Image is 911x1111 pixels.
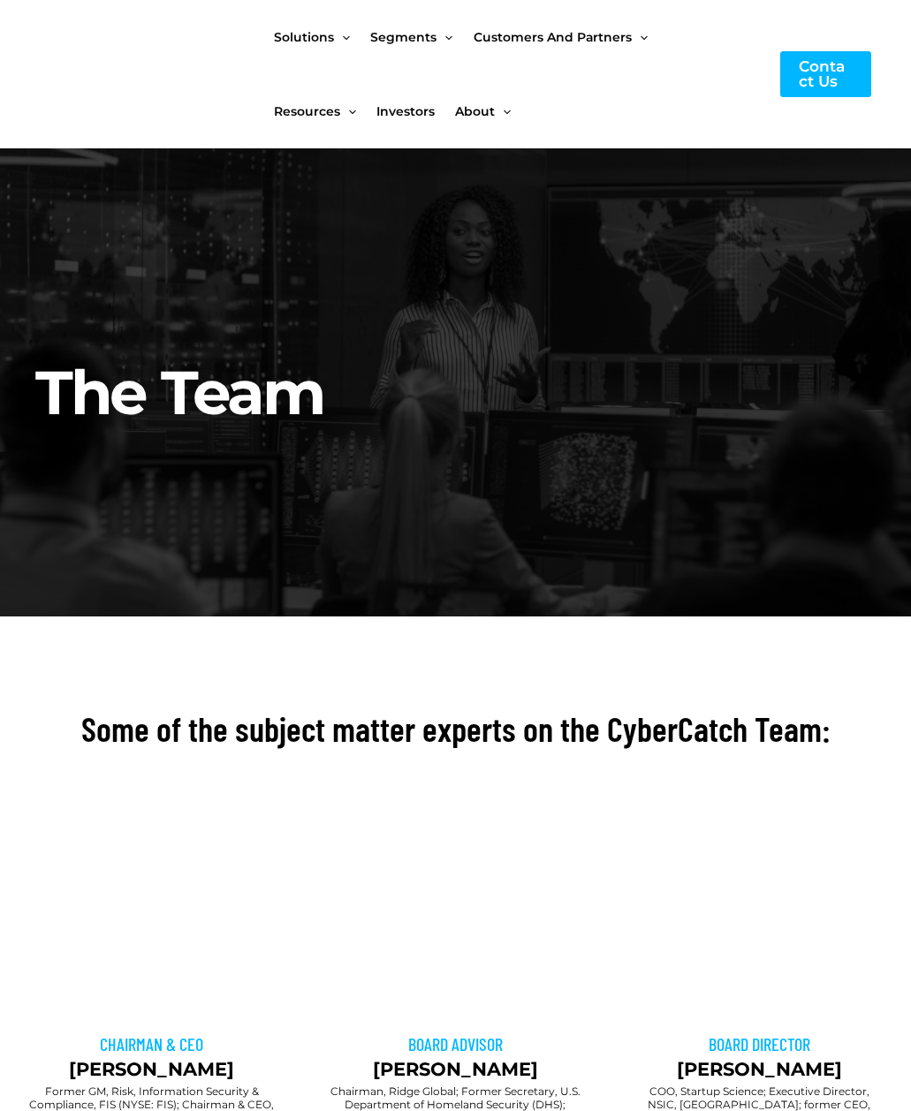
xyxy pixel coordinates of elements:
[616,1055,902,1084] p: [PERSON_NAME]
[31,38,243,111] img: CyberCatch
[376,74,455,148] a: Investors
[780,51,871,97] a: Contact Us
[455,74,495,148] span: About
[616,1032,902,1055] h3: BOARD DIRECTOR
[313,1032,599,1055] h3: BOARD ADVISOR
[9,1055,295,1084] p: [PERSON_NAME]
[274,74,340,148] span: Resources
[9,1032,295,1055] h3: CHAIRMAN & CEO
[9,707,902,752] h2: Some of the subject matter experts on the CyberCatch Team:
[376,74,435,148] span: Investors
[313,1055,599,1084] p: [PERSON_NAME]
[495,74,511,148] span: Menu Toggle
[35,195,889,433] h2: The Team
[340,74,356,148] span: Menu Toggle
